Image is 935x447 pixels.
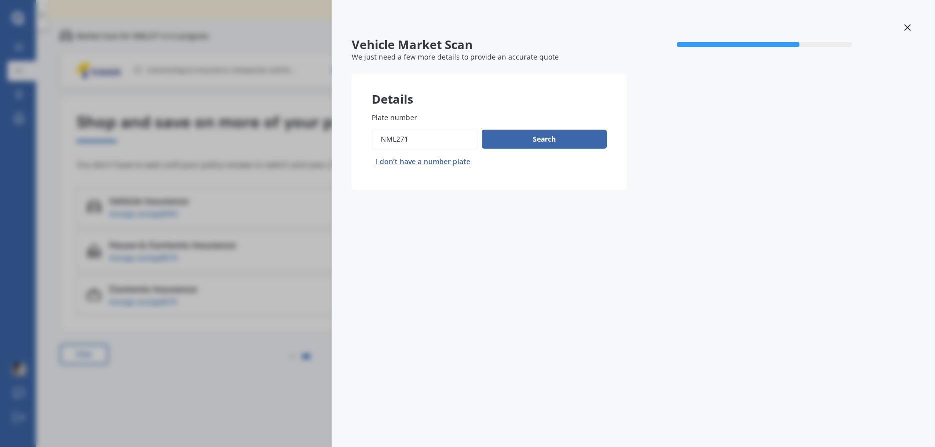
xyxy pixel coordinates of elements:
[372,129,478,150] input: Enter plate number
[352,52,559,62] span: We just need a few more details to provide an accurate quote
[372,113,417,122] span: Plate number
[352,74,627,104] div: Details
[482,130,607,149] button: Search
[352,38,627,52] span: Vehicle Market Scan
[372,154,474,170] button: I don’t have a number plate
